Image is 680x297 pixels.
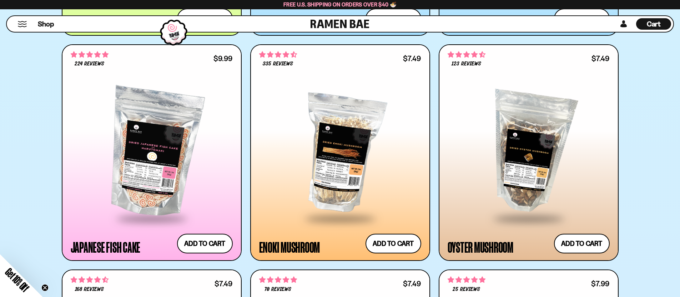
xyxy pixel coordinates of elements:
[75,61,104,67] span: 224 reviews
[448,275,485,284] span: 4.80 stars
[448,241,513,253] div: Oyster Mushroom
[283,1,397,8] span: Free U.S. Shipping on Orders over $40 🍜
[215,280,232,287] div: $7.49
[259,241,320,253] div: Enoki Mushroom
[452,61,481,67] span: 123 reviews
[453,287,480,292] span: 25 reviews
[259,275,297,284] span: 4.90 stars
[591,55,609,62] div: $7.49
[259,50,297,59] span: 4.53 stars
[403,55,421,62] div: $7.49
[213,55,232,62] div: $9.99
[448,50,485,59] span: 4.69 stars
[636,16,671,32] a: Cart
[554,234,610,253] button: Add to cart
[366,234,421,253] button: Add to cart
[263,61,293,67] span: 335 reviews
[71,50,109,59] span: 4.76 stars
[250,44,430,261] a: 4.53 stars 335 reviews $7.49 Enoki Mushroom Add to cart
[177,234,233,253] button: Add to cart
[71,241,141,253] div: Japanese Fish Cake
[3,266,31,294] span: Get 10% Off
[71,275,109,284] span: 4.73 stars
[62,44,242,261] a: 4.76 stars 224 reviews $9.99 Japanese Fish Cake Add to cart
[41,284,49,291] button: Close teaser
[265,287,291,292] span: 70 reviews
[17,21,27,27] button: Mobile Menu Trigger
[75,287,104,292] span: 168 reviews
[38,18,54,30] a: Shop
[403,280,421,287] div: $7.49
[38,19,54,29] span: Shop
[647,20,661,28] span: Cart
[439,44,619,261] a: 4.69 stars 123 reviews $7.49 Oyster Mushroom Add to cart
[591,280,609,287] div: $7.99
